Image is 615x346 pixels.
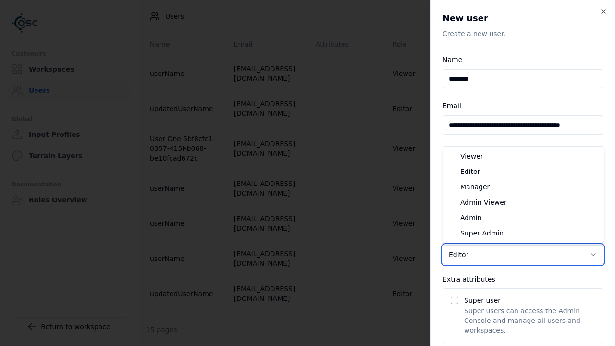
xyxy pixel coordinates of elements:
[460,213,482,222] span: Admin
[460,228,504,238] span: Super Admin
[460,151,483,161] span: Viewer
[460,167,480,176] span: Editor
[460,182,490,192] span: Manager
[460,198,507,207] span: Admin Viewer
